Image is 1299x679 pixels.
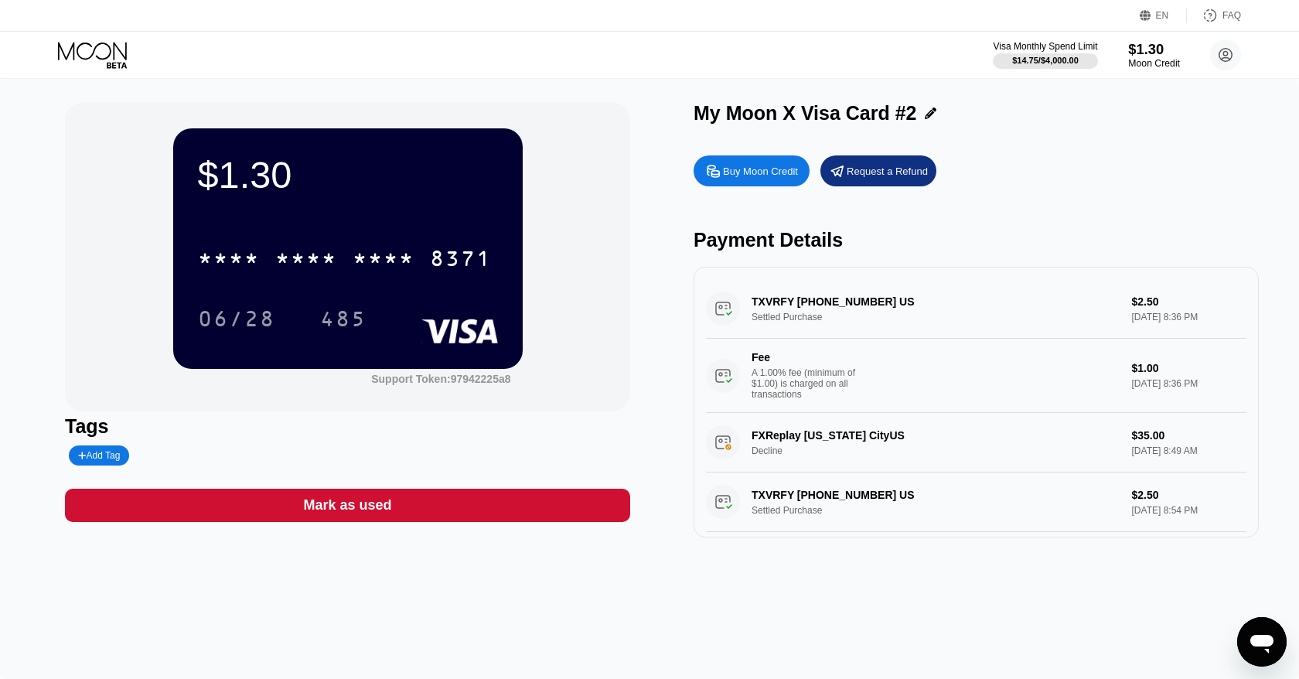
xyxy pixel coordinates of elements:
[65,489,630,522] div: Mark as used
[694,155,810,186] div: Buy Moon Credit
[1222,10,1241,21] div: FAQ
[1156,10,1169,21] div: EN
[1128,41,1180,57] div: $1.30
[69,445,129,466] div: Add Tag
[1128,58,1180,69] div: Moon Credit
[706,339,1246,413] div: FeeA 1.00% fee (minimum of $1.00) is charged on all transactions$1.00[DATE] 8:36 PM
[993,41,1097,52] div: Visa Monthly Spend Limit
[198,153,498,196] div: $1.30
[65,415,630,438] div: Tags
[303,496,391,514] div: Mark as used
[1187,8,1241,23] div: FAQ
[752,367,868,400] div: A 1.00% fee (minimum of $1.00) is charged on all transactions
[1237,617,1287,667] iframe: Button to launch messaging window, conversation in progress
[706,532,1246,606] div: FeeA 1.00% fee (minimum of $1.00) is charged on all transactions$1.00[DATE] 8:54 PM
[198,309,275,333] div: 06/28
[1140,8,1187,23] div: EN
[752,351,860,363] div: Fee
[371,373,510,385] div: Support Token:97942225a8
[430,248,492,273] div: 8371
[820,155,936,186] div: Request a Refund
[186,299,287,338] div: 06/28
[694,229,1259,251] div: Payment Details
[1132,362,1246,374] div: $1.00
[694,102,917,125] div: My Moon X Visa Card #2
[320,309,367,333] div: 485
[1132,378,1246,389] div: [DATE] 8:36 PM
[723,165,798,178] div: Buy Moon Credit
[78,450,120,461] div: Add Tag
[309,299,378,338] div: 485
[1128,41,1180,69] div: $1.30Moon Credit
[1012,56,1079,65] div: $14.75 / $4,000.00
[371,373,510,385] div: Support Token: 97942225a8
[993,41,1097,69] div: Visa Monthly Spend Limit$14.75/$4,000.00
[847,165,928,178] div: Request a Refund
